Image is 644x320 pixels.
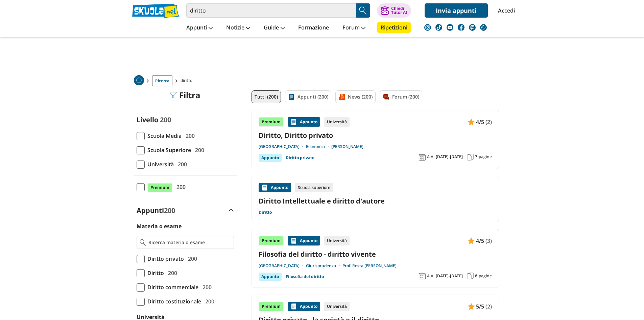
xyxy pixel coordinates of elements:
img: tiktok [435,24,442,31]
div: Appunto [288,302,320,311]
a: [PERSON_NAME] [331,144,363,149]
span: A.A. [427,273,434,279]
span: 7 [475,154,477,159]
span: Università [145,160,174,169]
span: 200 [202,297,214,306]
button: Search Button [356,3,370,18]
div: Premium [259,117,284,127]
a: Accedi [498,3,512,18]
a: News (200) [335,90,376,103]
div: Scuola superiore [295,183,333,192]
a: Filosofia del diritto [286,273,324,281]
img: Pagine [467,273,474,279]
img: Ricerca materia o esame [140,239,146,246]
span: Diritto privato [145,254,184,263]
span: 200 [175,160,187,169]
img: Apri e chiudi sezione [229,209,234,212]
a: Tutti (200) [252,90,281,103]
a: Formazione [296,22,331,34]
span: [DATE]-[DATE] [436,154,463,159]
a: Forum [341,22,367,34]
img: Pagine [467,154,474,161]
img: facebook [458,24,464,31]
span: Diritto costituzionale [145,297,201,306]
a: Appunti [185,22,214,34]
span: 4/5 [476,118,484,126]
a: Invia appunti [425,3,488,18]
span: 200 [174,183,186,191]
input: Cerca appunti, riassunti o versioni [186,3,356,18]
img: News filtro contenuto [338,93,345,100]
img: Appunti filtro contenuto [288,93,295,100]
span: 8 [475,273,477,279]
img: Anno accademico [419,273,426,279]
button: ChiediTutor AI [377,3,411,18]
div: Appunto [259,183,291,192]
a: Ricerca [152,75,172,86]
div: Appunto [259,154,282,162]
a: Filosofia del diritto - diritto vivente [259,250,492,259]
a: Diritto [259,210,272,215]
div: Università [324,236,350,246]
span: pagine [479,154,492,159]
span: (2) [485,302,492,311]
img: Home [134,75,144,85]
a: Appunti (200) [285,90,331,103]
label: Livello [137,115,158,124]
img: Anno accademico [419,154,426,161]
label: Materia o esame [137,222,182,230]
span: Scuola Superiore [145,146,191,154]
span: (2) [485,118,492,126]
a: Diritto, Diritto privato [259,131,492,140]
a: Ripetizioni [377,22,411,33]
span: 200 [160,115,171,124]
img: Appunti contenuto [261,184,268,191]
span: 200 [164,206,175,215]
span: Premium [147,183,172,192]
a: [GEOGRAPHIC_DATA] [259,263,306,269]
div: Università [324,117,350,127]
span: (3) [485,236,492,245]
span: Scuola Media [145,131,182,140]
img: Appunti contenuto [468,303,475,310]
span: A.A. [427,154,434,159]
img: Appunti contenuto [290,119,297,125]
img: youtube [447,24,453,31]
div: Appunto [288,236,320,246]
label: Appunti [137,206,175,215]
div: Appunto [288,117,320,127]
span: pagine [479,273,492,279]
img: Appunti contenuto [290,237,297,244]
div: Appunto [259,273,282,281]
img: Cerca appunti, riassunti o versioni [358,5,368,16]
div: Premium [259,236,284,246]
img: Filtra filtri mobile [170,92,176,99]
a: Diritto Intellettuale e diritto d'autore [259,196,492,206]
div: Università [324,302,350,311]
img: Appunti contenuto [468,119,475,125]
img: twitch [469,24,476,31]
img: Appunti contenuto [290,303,297,310]
a: Giurisprudenza [306,263,342,269]
span: 200 [192,146,204,154]
a: Forum (200) [380,90,422,103]
span: 4/5 [476,236,484,245]
span: 200 [165,269,177,277]
span: 200 [185,254,197,263]
div: Premium [259,302,284,311]
a: Home [134,75,144,86]
span: [DATE]-[DATE] [436,273,463,279]
a: Notizie [224,22,252,34]
img: instagram [424,24,431,31]
div: Chiedi Tutor AI [391,6,407,15]
a: Diritto privato [286,154,314,162]
a: Economia [306,144,331,149]
a: [GEOGRAPHIC_DATA] [259,144,306,149]
a: Prof. Resta [PERSON_NAME] [342,263,397,269]
img: Forum filtro contenuto [383,93,389,100]
span: 5/5 [476,302,484,311]
input: Ricerca materia o esame [148,239,231,246]
div: Filtra [170,90,200,100]
span: 200 [200,283,212,292]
